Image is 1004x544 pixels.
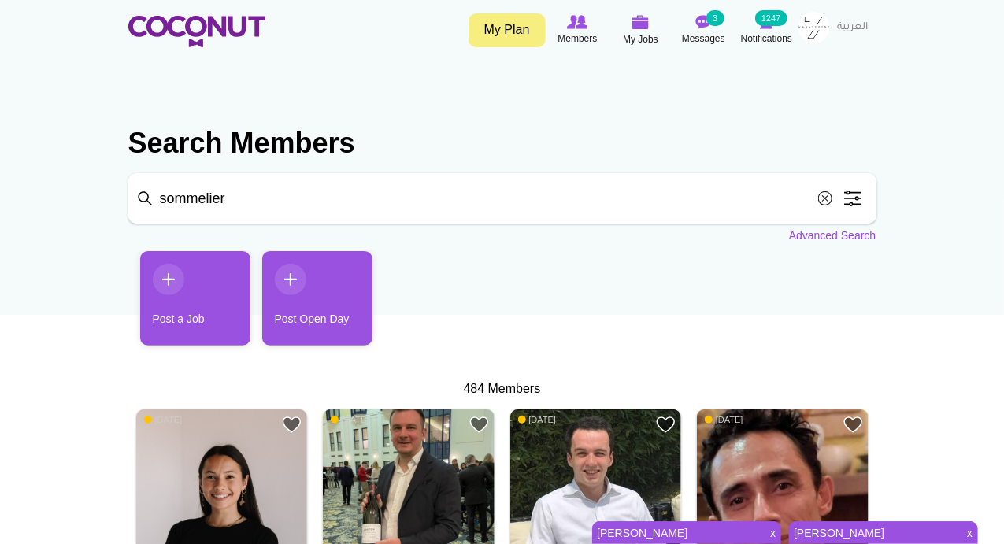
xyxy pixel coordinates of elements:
span: x [961,522,978,544]
li: 1 / 2 [128,251,239,357]
a: Post a Job [140,251,250,346]
a: Add to Favourites [282,415,302,435]
img: Messages [696,15,712,29]
a: Notifications Notifications 1247 [735,12,798,48]
input: Search members by role or city [128,173,876,224]
a: [PERSON_NAME] [789,522,958,544]
span: [DATE] [331,414,369,425]
img: Home [128,16,265,47]
a: العربية [830,12,876,43]
a: My Plan [469,13,546,47]
img: Browse Members [567,15,587,29]
a: Browse Members Members [546,12,609,48]
a: Add to Favourites [469,415,489,435]
small: 3 [706,10,724,26]
a: Add to Favourites [843,415,863,435]
img: My Jobs [632,15,650,29]
div: 484 Members [128,380,876,398]
span: Messages [682,31,725,46]
small: 1247 [755,10,787,26]
li: 2 / 2 [250,251,361,357]
a: Post Open Day [262,251,372,346]
a: [PERSON_NAME] [592,522,761,544]
a: My Jobs My Jobs [609,12,672,49]
span: [DATE] [144,414,183,425]
h2: Search Members [128,124,876,162]
a: Add to Favourites [656,415,676,435]
a: Advanced Search [789,228,876,243]
span: Members [558,31,597,46]
span: My Jobs [623,31,658,47]
a: Messages Messages 3 [672,12,735,48]
span: Notifications [741,31,792,46]
span: [DATE] [705,414,743,425]
span: x [765,522,781,544]
span: [DATE] [518,414,557,425]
